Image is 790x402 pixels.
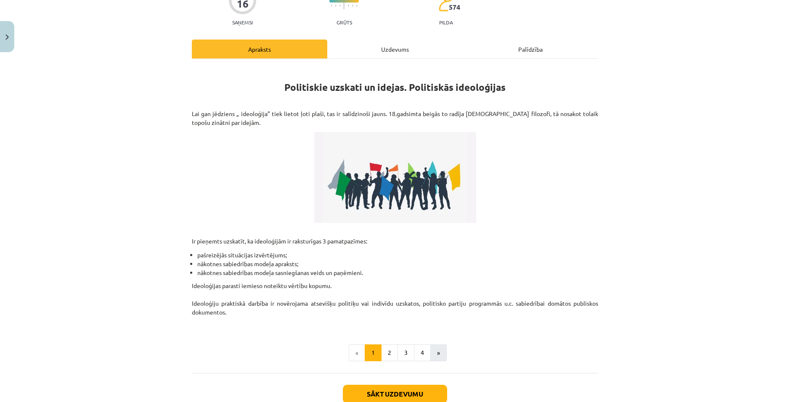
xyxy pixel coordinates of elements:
p: pilda [439,19,453,25]
p: Lai gan jēdziens „ ideoloģija” tiek lietot ļoti plaši, tas ir salīdzinoši jauns. 18.gadsimta beig... [192,109,598,127]
p: Ideoloģijas parasti iemieso noteiktu vērtību kopumu. Ideoloģiju praktiskā darbība ir novērojama a... [192,281,598,325]
img: icon-short-line-57e1e144782c952c97e751825c79c345078a6d821885a25fce030b3d8c18986b.svg [356,5,357,7]
img: icon-short-line-57e1e144782c952c97e751825c79c345078a6d821885a25fce030b3d8c18986b.svg [331,5,332,7]
img: icon-short-line-57e1e144782c952c97e751825c79c345078a6d821885a25fce030b3d8c18986b.svg [335,5,336,7]
p: Ir pieņemts uzskatīt, ka ideoloģijām ir raksturīgas 3 pamatpazīmes: [192,228,598,246]
img: icon-close-lesson-0947bae3869378f0d4975bcd49f059093ad1ed9edebbc8119c70593378902aed.svg [5,34,9,40]
button: 4 [414,344,431,361]
nav: Page navigation example [192,344,598,361]
span: 574 [449,3,460,11]
button: » [430,344,447,361]
div: Apraksts [192,40,327,58]
img: icon-short-line-57e1e144782c952c97e751825c79c345078a6d821885a25fce030b3d8c18986b.svg [352,5,353,7]
li: nākotnes sabiedrības modeļa sasniegšanas veids un paņēmieni. [197,268,598,277]
p: Saņemsi [229,19,256,25]
button: 2 [381,344,398,361]
div: Uzdevums [327,40,463,58]
button: 1 [365,344,382,361]
strong: Politiskie uzskati un idejas. Politiskās ideoloģijas [284,81,506,93]
li: pašreizējās situācijas izvērtējums; [197,251,598,259]
p: Grūts [337,19,352,25]
img: icon-short-line-57e1e144782c952c97e751825c79c345078a6d821885a25fce030b3d8c18986b.svg [348,5,349,7]
div: Palīdzība [463,40,598,58]
img: icon-short-line-57e1e144782c952c97e751825c79c345078a6d821885a25fce030b3d8c18986b.svg [339,5,340,7]
li: nākotnes sabiedrības modeļa apraksts; [197,259,598,268]
button: 3 [398,344,414,361]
